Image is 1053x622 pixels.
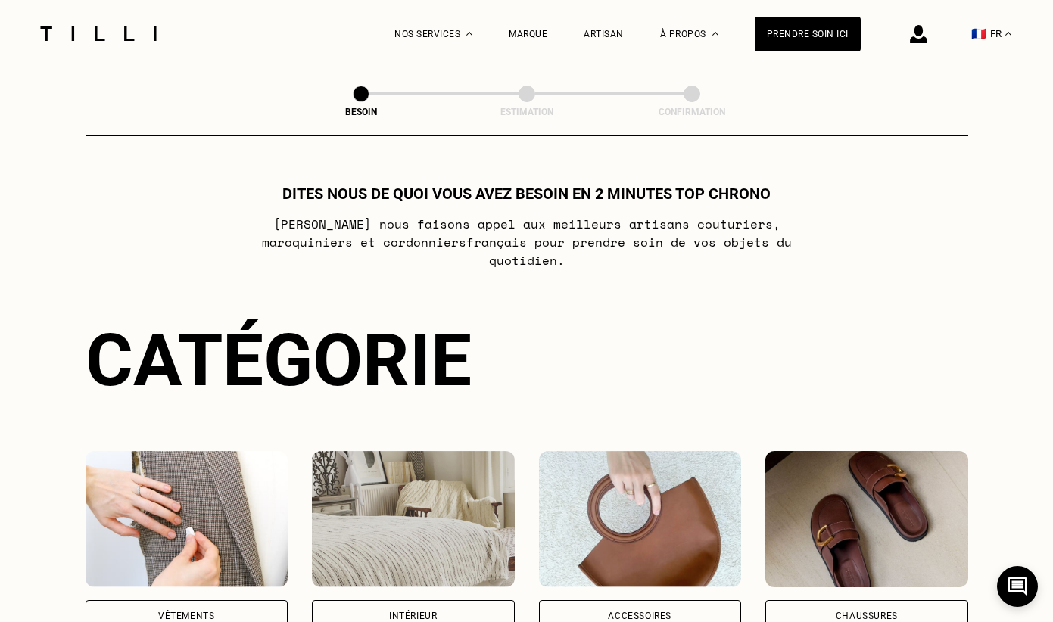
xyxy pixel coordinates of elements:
[616,107,768,117] div: Confirmation
[584,29,624,39] a: Artisan
[451,107,603,117] div: Estimation
[226,215,827,269] p: [PERSON_NAME] nous faisons appel aux meilleurs artisans couturiers , maroquiniers et cordonniers ...
[755,17,861,51] a: Prendre soin ici
[1005,32,1011,36] img: menu déroulant
[910,25,927,43] img: icône connexion
[86,451,288,587] img: Vêtements
[282,185,771,203] h1: Dites nous de quoi vous avez besoin en 2 minutes top chrono
[539,451,742,587] img: Accessoires
[285,107,437,117] div: Besoin
[312,451,515,587] img: Intérieur
[971,26,986,41] span: 🇫🇷
[608,611,671,620] div: Accessoires
[712,32,718,36] img: Menu déroulant à propos
[389,611,437,620] div: Intérieur
[836,611,898,620] div: Chaussures
[158,611,214,620] div: Vêtements
[466,32,472,36] img: Menu déroulant
[765,451,968,587] img: Chaussures
[35,26,162,41] img: Logo du service de couturière Tilli
[86,318,968,403] div: Catégorie
[509,29,547,39] a: Marque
